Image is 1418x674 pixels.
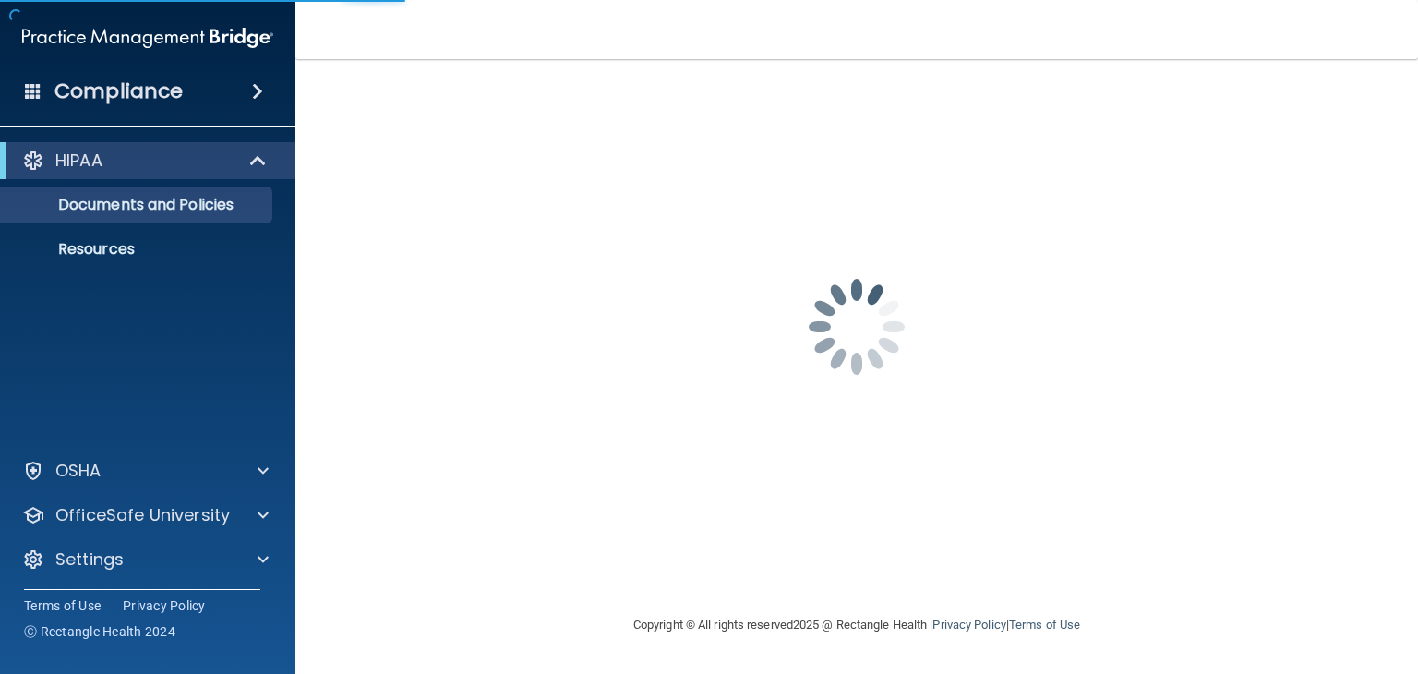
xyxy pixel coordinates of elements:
[123,596,206,615] a: Privacy Policy
[55,548,124,571] p: Settings
[54,78,183,104] h4: Compliance
[932,618,1005,632] a: Privacy Policy
[24,622,175,641] span: Ⓒ Rectangle Health 2024
[24,596,101,615] a: Terms of Use
[55,150,102,172] p: HIPAA
[520,596,1194,655] div: Copyright © All rights reserved 2025 @ Rectangle Health | |
[22,150,268,172] a: HIPAA
[22,19,273,56] img: PMB logo
[12,196,264,214] p: Documents and Policies
[22,460,269,482] a: OSHA
[12,240,264,259] p: Resources
[22,548,269,571] a: Settings
[764,235,949,419] img: spinner.e123f6fc.gif
[55,460,102,482] p: OSHA
[55,504,230,526] p: OfficeSafe University
[22,504,269,526] a: OfficeSafe University
[1009,618,1080,632] a: Terms of Use
[1100,553,1396,626] iframe: Drift Widget Chat Controller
